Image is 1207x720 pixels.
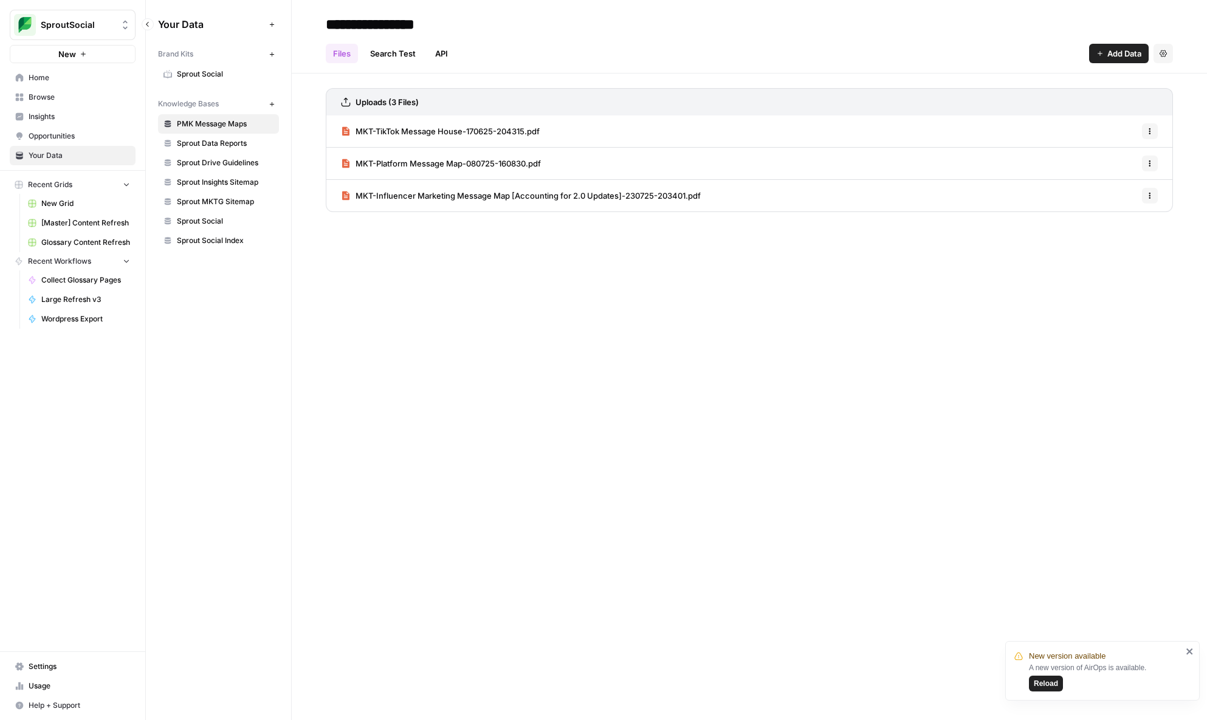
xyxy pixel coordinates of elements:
[41,198,130,209] span: New Grid
[158,114,279,134] a: PMK Message Maps
[1029,662,1182,691] div: A new version of AirOps is available.
[1034,678,1058,689] span: Reload
[326,44,358,63] a: Files
[356,125,540,137] span: MKT-TikTok Message House-170625-204315.pdf
[10,45,136,63] button: New
[10,252,136,270] button: Recent Workflows
[356,157,541,170] span: MKT-Platform Message Map-080725-160830.pdf
[158,231,279,250] a: Sprout Social Index
[41,275,130,286] span: Collect Glossary Pages
[10,107,136,126] a: Insights
[10,676,136,696] a: Usage
[58,48,76,60] span: New
[158,49,193,60] span: Brand Kits
[177,118,273,129] span: PMK Message Maps
[341,148,541,179] a: MKT-Platform Message Map-080725-160830.pdf
[22,270,136,290] a: Collect Glossary Pages
[10,696,136,715] button: Help + Support
[158,64,279,84] a: Sprout Social
[158,192,279,211] a: Sprout MKTG Sitemap
[29,661,130,672] span: Settings
[158,211,279,231] a: Sprout Social
[10,87,136,107] a: Browse
[1029,676,1063,691] button: Reload
[29,131,130,142] span: Opportunities
[29,72,130,83] span: Home
[22,194,136,213] a: New Grid
[29,92,130,103] span: Browse
[41,237,130,248] span: Glossary Content Refresh
[28,179,72,190] span: Recent Grids
[41,294,130,305] span: Large Refresh v3
[158,153,279,173] a: Sprout Drive Guidelines
[356,190,701,202] span: MKT-Influencer Marketing Message Map [Accounting for 2.0 Updates]-230725-203401.pdf
[177,177,273,188] span: Sprout Insights Sitemap
[363,44,423,63] a: Search Test
[428,44,455,63] a: API
[177,69,273,80] span: Sprout Social
[177,138,273,149] span: Sprout Data Reports
[158,134,279,153] a: Sprout Data Reports
[41,314,130,324] span: Wordpress Export
[1107,47,1141,60] span: Add Data
[22,233,136,252] a: Glossary Content Refresh
[22,213,136,233] a: [Master] Content Refresh
[29,150,130,161] span: Your Data
[10,126,136,146] a: Opportunities
[10,176,136,194] button: Recent Grids
[356,96,419,108] h3: Uploads (3 Files)
[158,98,219,109] span: Knowledge Bases
[1029,650,1106,662] span: New version available
[177,157,273,168] span: Sprout Drive Guidelines
[341,180,701,211] a: MKT-Influencer Marketing Message Map [Accounting for 2.0 Updates]-230725-203401.pdf
[10,68,136,87] a: Home
[177,196,273,207] span: Sprout MKTG Sitemap
[10,657,136,676] a: Settings
[158,17,264,32] span: Your Data
[28,256,91,267] span: Recent Workflows
[22,290,136,309] a: Large Refresh v3
[1186,646,1194,656] button: close
[14,14,36,36] img: SproutSocial Logo
[177,235,273,246] span: Sprout Social Index
[29,681,130,691] span: Usage
[41,218,130,228] span: [Master] Content Refresh
[22,309,136,329] a: Wordpress Export
[341,115,540,147] a: MKT-TikTok Message House-170625-204315.pdf
[29,111,130,122] span: Insights
[341,89,419,115] a: Uploads (3 Files)
[29,700,130,711] span: Help + Support
[177,216,273,227] span: Sprout Social
[41,19,114,31] span: SproutSocial
[10,10,136,40] button: Workspace: SproutSocial
[158,173,279,192] a: Sprout Insights Sitemap
[10,146,136,165] a: Your Data
[1089,44,1149,63] button: Add Data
